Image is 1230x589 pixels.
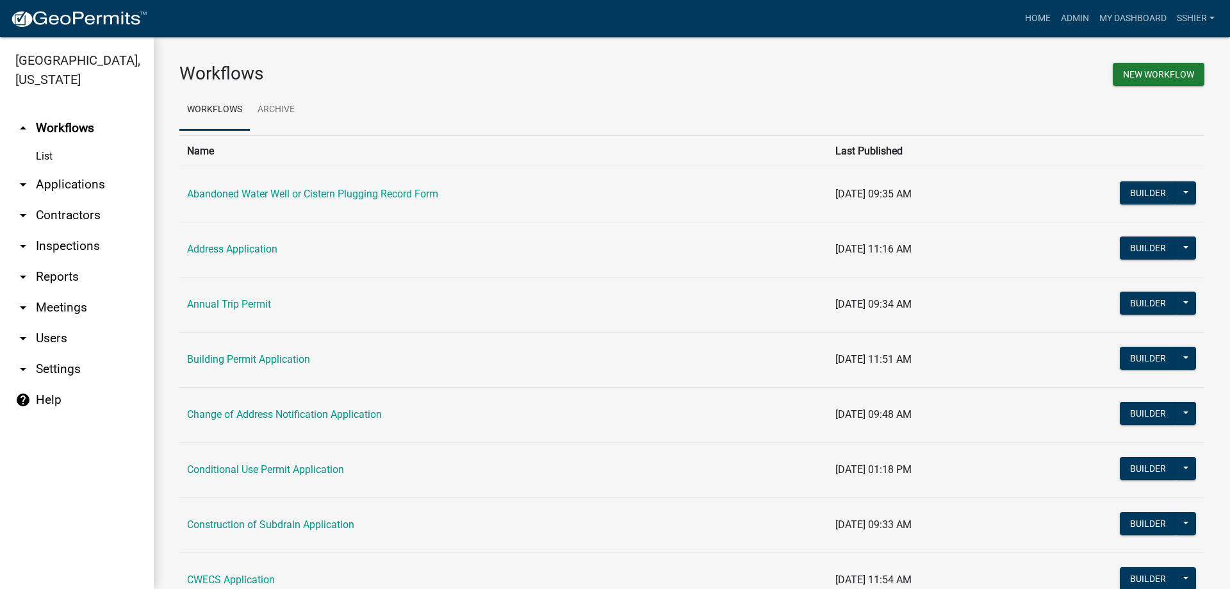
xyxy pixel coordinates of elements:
[179,90,250,131] a: Workflows
[1094,6,1172,31] a: My Dashboard
[835,243,912,255] span: [DATE] 11:16 AM
[187,518,354,531] a: Construction of Subdrain Application
[187,188,438,200] a: Abandoned Water Well or Cistern Plugging Record Form
[179,135,828,167] th: Name
[1120,236,1176,260] button: Builder
[15,331,31,346] i: arrow_drop_down
[1120,512,1176,535] button: Builder
[15,269,31,285] i: arrow_drop_down
[835,353,912,365] span: [DATE] 11:51 AM
[1120,457,1176,480] button: Builder
[1120,181,1176,204] button: Builder
[835,408,912,420] span: [DATE] 09:48 AM
[187,298,271,310] a: Annual Trip Permit
[187,353,310,365] a: Building Permit Application
[835,298,912,310] span: [DATE] 09:34 AM
[1113,63,1204,86] button: New Workflow
[187,243,277,255] a: Address Application
[835,518,912,531] span: [DATE] 09:33 AM
[15,120,31,136] i: arrow_drop_up
[187,574,275,586] a: CWECS Application
[15,392,31,408] i: help
[250,90,302,131] a: Archive
[15,300,31,315] i: arrow_drop_down
[1120,292,1176,315] button: Builder
[15,238,31,254] i: arrow_drop_down
[1056,6,1094,31] a: Admin
[179,63,682,85] h3: Workflows
[187,463,344,476] a: Conditional Use Permit Application
[15,208,31,223] i: arrow_drop_down
[1120,402,1176,425] button: Builder
[1120,347,1176,370] button: Builder
[15,361,31,377] i: arrow_drop_down
[1172,6,1220,31] a: sshier
[835,463,912,476] span: [DATE] 01:18 PM
[187,408,382,420] a: Change of Address Notification Application
[15,177,31,192] i: arrow_drop_down
[835,188,912,200] span: [DATE] 09:35 AM
[1020,6,1056,31] a: Home
[828,135,1015,167] th: Last Published
[835,574,912,586] span: [DATE] 11:54 AM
